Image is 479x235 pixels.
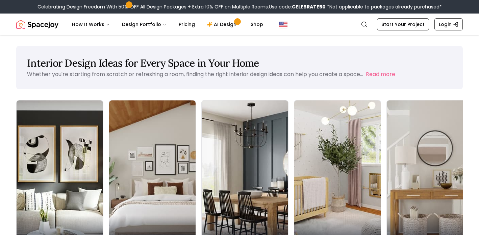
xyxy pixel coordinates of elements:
button: Design Portfolio [117,18,172,31]
a: Spacejoy [16,18,58,31]
div: Celebrating Design Freedom With 50% OFF All Design Packages + Extra 10% OFF on Multiple Rooms. [37,3,442,10]
button: Read more [366,70,395,78]
b: CELEBRATE50 [292,3,326,10]
a: Shop [245,18,269,31]
span: Use code: [269,3,326,10]
img: Spacejoy Logo [16,18,58,31]
nav: Main [67,18,269,31]
a: Start Your Project [377,18,429,30]
a: Login [434,18,463,30]
a: AI Design [202,18,244,31]
span: *Not applicable to packages already purchased* [326,3,442,10]
a: Pricing [173,18,200,31]
nav: Global [16,14,463,35]
button: How It Works [67,18,115,31]
p: Whether you're starting from scratch or refreshing a room, finding the right interior design idea... [27,70,363,78]
h1: Interior Design Ideas for Every Space in Your Home [27,57,452,69]
img: United States [279,20,287,28]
